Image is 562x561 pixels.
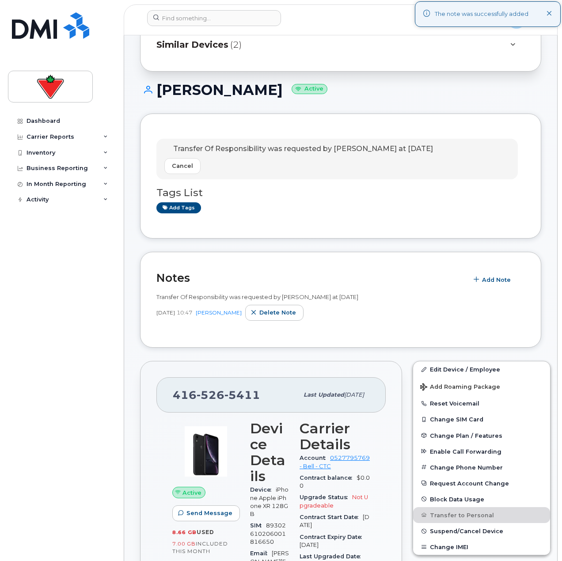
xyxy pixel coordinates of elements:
[250,421,289,484] h3: Device Details
[147,10,281,26] input: Find something...
[156,187,525,198] h3: Tags List
[245,305,304,321] button: Delete note
[197,529,214,535] span: used
[304,391,344,398] span: Last updated
[224,388,260,402] span: 5411
[156,38,228,51] span: Similar Devices
[173,388,260,402] span: 416
[250,522,286,545] span: 89302610206001816650
[172,540,228,555] span: included this month
[182,489,201,497] span: Active
[179,425,232,478] img: image20231002-3703462-1qb80zy.jpeg
[250,486,276,493] span: Device
[292,84,327,94] small: Active
[413,539,550,555] button: Change IMEI
[300,455,370,469] a: 0527795769 - Bell - CTC
[197,388,224,402] span: 526
[413,411,550,427] button: Change SIM Card
[413,475,550,491] button: Request Account Change
[186,509,232,517] span: Send Message
[300,553,365,560] span: Last Upgraded Date
[413,491,550,507] button: Block Data Usage
[300,494,352,500] span: Upgrade Status
[177,309,192,316] span: 10:47
[156,293,358,300] span: Transfer Of Responsibility was requested by [PERSON_NAME] at [DATE]
[172,162,193,170] span: Cancel
[156,202,201,213] a: Add tags
[156,309,175,316] span: [DATE]
[140,82,541,98] h1: [PERSON_NAME]
[300,494,368,508] span: Not Upgradeable
[413,395,550,411] button: Reset Voicemail
[300,421,370,452] h3: Carrier Details
[430,448,501,455] span: Enable Call Forwarding
[300,474,357,481] span: Contract balance
[250,550,272,557] span: Email
[196,309,242,316] a: [PERSON_NAME]
[413,377,550,395] button: Add Roaming Package
[300,534,366,540] span: Contract Expiry Date
[300,514,363,520] span: Contract Start Date
[230,38,242,51] span: (2)
[259,308,296,317] span: Delete note
[156,271,463,284] h2: Notes
[300,542,319,548] span: [DATE]
[300,455,330,461] span: Account
[468,272,518,288] button: Add Note
[413,361,550,377] a: Edit Device / Employee
[172,505,240,521] button: Send Message
[344,391,364,398] span: [DATE]
[430,528,503,534] span: Suspend/Cancel Device
[173,144,433,153] span: Transfer Of Responsibility was requested by [PERSON_NAME] at [DATE]
[164,158,201,174] button: Cancel
[172,529,197,535] span: 8.66 GB
[413,459,550,475] button: Change Phone Number
[413,523,550,539] button: Suspend/Cancel Device
[435,10,528,19] div: The note was successfully added
[413,443,550,459] button: Enable Call Forwarding
[413,507,550,523] button: Transfer to Personal
[172,541,196,547] span: 7.00 GB
[413,428,550,443] button: Change Plan / Features
[430,432,502,439] span: Change Plan / Features
[250,522,266,529] span: SIM
[482,276,511,284] span: Add Note
[420,383,500,392] span: Add Roaming Package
